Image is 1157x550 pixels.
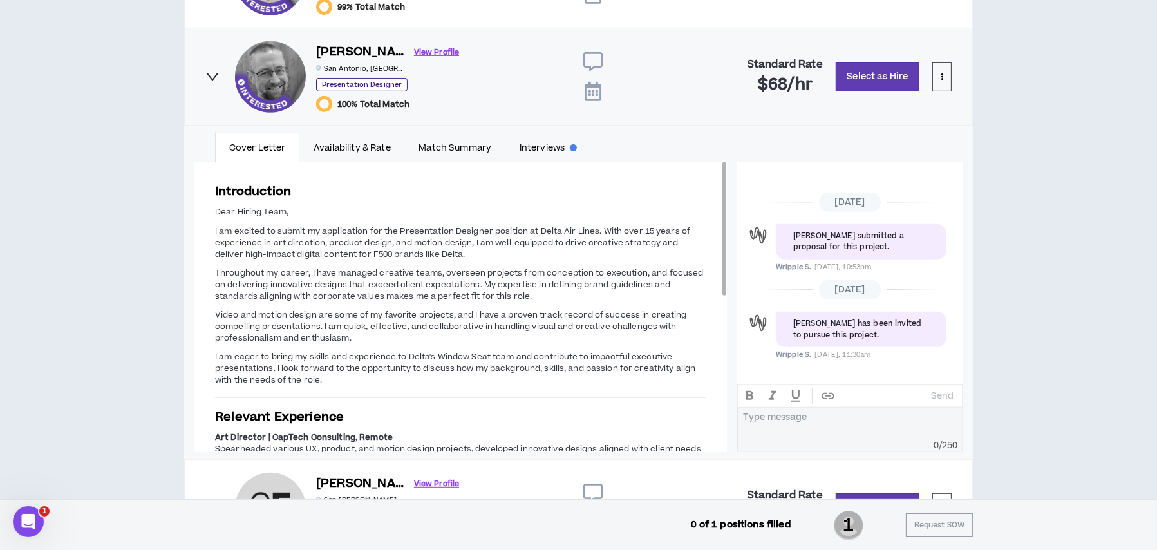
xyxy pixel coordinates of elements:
[836,62,919,91] button: Select as Hire
[316,43,406,62] h6: [PERSON_NAME]
[926,387,959,405] button: Send
[13,506,44,537] iframe: Intercom live chat
[215,133,299,162] a: Cover Letter
[316,78,408,91] p: Presentation Designer
[836,493,919,522] button: Select as Hire
[814,350,870,359] span: [DATE], 11:30am
[819,280,881,299] span: [DATE]
[776,350,811,359] span: Wripple S.
[215,408,706,426] h3: Relevant Experience
[939,439,958,452] span: / 250
[414,473,459,495] a: View Profile
[931,390,954,402] p: Send
[834,509,863,542] span: 1
[816,385,840,407] button: create hypertext link
[316,64,406,73] p: San Antonio , [GEOGRAPHIC_DATA]
[819,193,881,212] span: [DATE]
[215,267,703,302] span: Throughout my career, I have managed creative teams, overseen projects from conception to executi...
[235,473,306,544] div: Juan C L.
[215,443,701,466] span: Spearheaded various UX, product, and motion design projects, developed innovative designs aligned...
[337,2,405,12] span: 99% Total Match
[748,59,823,71] h4: Standard Rate
[934,439,939,452] span: 0
[215,431,393,443] strong: Art Director | CapTech Consulting, Remote
[784,385,807,407] button: UNDERLINE text
[215,309,687,344] span: Video and motion design are some of my favorite projects, and I have a proven track record of suc...
[414,41,459,64] a: View Profile
[747,224,769,247] div: Wripple S.
[215,183,706,200] h3: Introduction
[793,231,929,253] div: [PERSON_NAME] submitted a proposal for this project.
[215,206,288,218] span: Dear Hiring Team,
[215,351,695,386] span: I am eager to bring my skills and experience to Delta's Window Seat team and contribute to impact...
[776,262,811,272] span: Wripple S.
[906,513,973,537] button: Request SOW
[205,70,220,84] span: right
[758,75,813,95] h2: $68 /hr
[337,99,409,109] span: 100% Total Match
[39,506,50,517] span: 1
[761,385,784,407] button: ITALIC text
[691,518,791,532] p: 0 of 1 positions filled
[505,133,591,162] a: Interviews
[316,475,406,493] h6: [PERSON_NAME]
[738,385,761,407] button: BOLD text
[748,489,823,502] h4: Standard Rate
[299,133,404,162] a: Availability & Rate
[235,41,306,112] div: Joseph W.
[215,225,690,260] span: I am excited to submit my application for the Presentation Designer position at Delta Air Lines. ...
[316,495,406,505] p: San [PERSON_NAME] , [GEOGRAPHIC_DATA][PERSON_NAME]
[405,133,505,162] a: Match Summary
[747,312,769,334] div: Wripple S.
[814,262,871,272] span: [DATE], 10:53pm
[793,318,929,341] div: [PERSON_NAME] has been invited to pursue this project.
